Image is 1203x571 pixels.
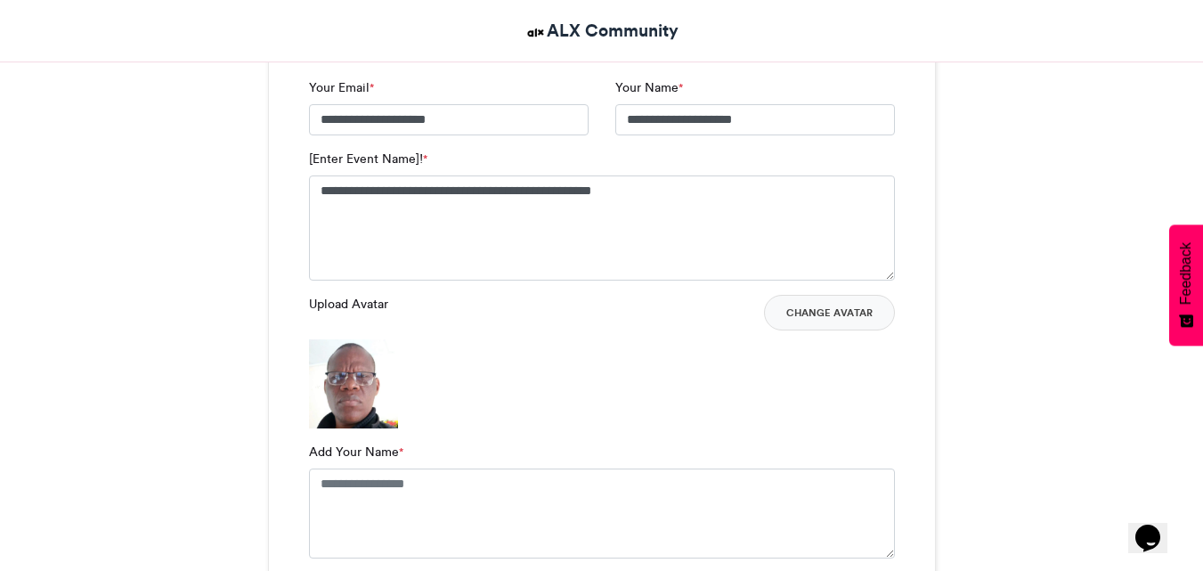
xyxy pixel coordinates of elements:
button: Change Avatar [764,295,895,330]
img: ALX Community [524,21,547,44]
label: Upload Avatar [309,295,388,314]
a: ALX Community [524,18,679,44]
label: [Enter Event Name]! [309,150,427,168]
label: Add Your Name [309,443,403,461]
span: Feedback [1178,242,1194,305]
label: Your Email [309,78,374,97]
iframe: chat widget [1128,500,1185,553]
img: 1759404778.396-b2dcae4267c1926e4edbba7f5065fdc4d8f11412.png [309,339,398,428]
button: Feedback - Show survey [1169,224,1203,346]
label: Your Name [615,78,683,97]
